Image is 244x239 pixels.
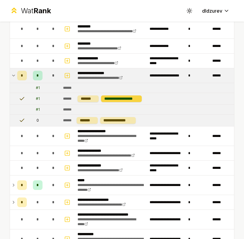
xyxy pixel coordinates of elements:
span: Rank [33,6,51,15]
div: Wat [21,6,51,16]
td: 0 [29,115,46,126]
span: dldzurev [202,7,222,14]
a: WatRank [10,6,51,16]
button: dldzurev [197,5,234,16]
div: # 1 [36,96,40,101]
div: # 1 [36,85,40,90]
div: # 1 [36,107,40,112]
